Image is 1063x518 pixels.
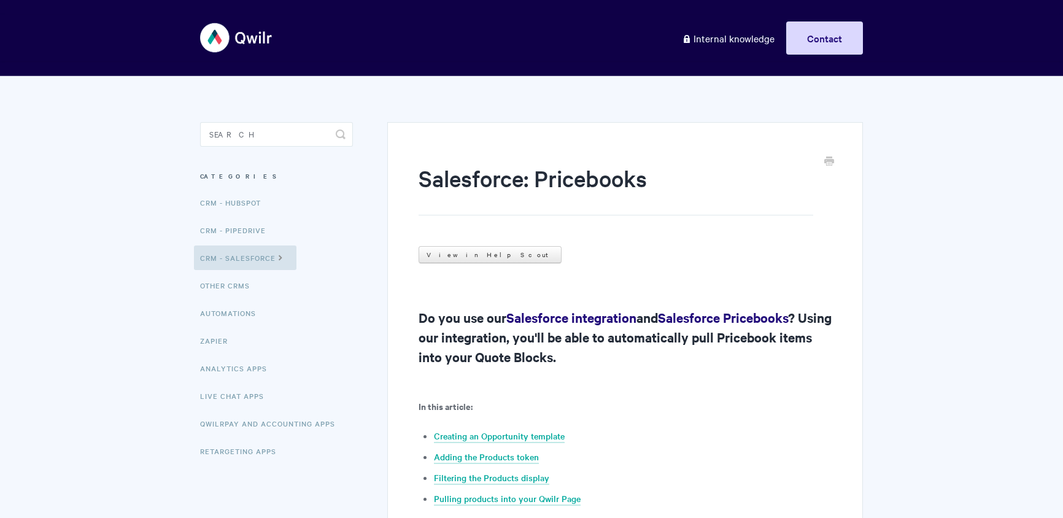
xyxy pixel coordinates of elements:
[434,450,539,464] a: Adding the Products token
[200,165,353,187] h3: Categories
[419,307,832,366] h2: Do you use our and ? Using our integration, you'll be able to automatically pull Pricebook items ...
[200,301,265,325] a: Automations
[434,471,549,485] a: Filtering the Products display
[673,21,784,55] a: Internal knowledge
[419,400,473,412] b: In this article:
[434,430,565,443] a: Creating an Opportunity template
[200,218,275,242] a: CRM - Pipedrive
[200,439,285,463] a: Retargeting Apps
[419,163,813,215] h1: Salesforce: Pricebooks
[506,309,636,326] a: Salesforce integration
[200,384,273,408] a: Live Chat Apps
[200,15,273,61] img: Qwilr Help Center
[658,309,788,326] a: Salesforce Pricebooks
[786,21,863,55] a: Contact
[200,273,259,298] a: Other CRMs
[200,411,344,436] a: QwilrPay and Accounting Apps
[200,328,237,353] a: Zapier
[434,492,581,506] a: Pulling products into your Qwilr Page
[200,122,353,147] input: Search
[200,190,270,215] a: CRM - HubSpot
[824,155,834,169] a: Print this Article
[194,245,296,270] a: CRM - Salesforce
[419,246,562,263] a: View in Help Scout
[200,356,276,381] a: Analytics Apps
